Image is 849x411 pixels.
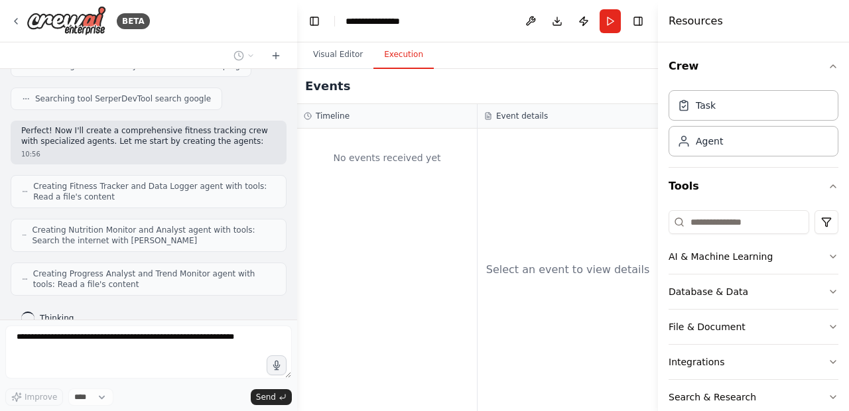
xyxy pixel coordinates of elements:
h4: Resources [669,13,723,29]
button: Execution [373,41,434,69]
div: No events received yet [304,135,470,180]
button: Crew [669,48,838,85]
div: Agent [696,135,723,148]
button: File & Document [669,310,838,344]
button: Visual Editor [302,41,373,69]
h3: Event details [496,111,548,121]
span: Creating Fitness Tracker and Data Logger agent with tools: Read a file's content [33,181,275,202]
nav: breadcrumb [346,15,413,28]
button: Send [251,389,292,405]
span: Thinking... [40,313,82,323]
div: Crew [669,85,838,167]
h3: Timeline [316,111,350,121]
button: Switch to previous chat [228,48,260,64]
button: Improve [5,388,63,406]
img: Logo [27,6,106,36]
button: Hide right sidebar [629,12,647,30]
span: Creating Nutrition Monitor and Analyst agent with tools: Search the internet with [PERSON_NAME] [32,225,275,246]
div: BETA [117,13,150,29]
p: Perfect! Now I'll create a comprehensive fitness tracking crew with specialized agents. Let me st... [21,126,276,147]
span: Creating Progress Analyst and Trend Monitor agent with tools: Read a file's content [33,268,275,290]
button: Integrations [669,345,838,379]
h2: Events [305,77,350,95]
span: Searching tool SerperDevTool search google [35,93,211,104]
span: Improve [25,392,57,402]
button: Tools [669,168,838,205]
button: Database & Data [669,274,838,309]
button: Click to speak your automation idea [267,355,287,375]
button: Hide left sidebar [305,12,324,30]
div: Select an event to view details [486,262,650,278]
div: 10:56 [21,149,276,159]
button: Start a new chat [265,48,287,64]
div: Task [696,99,716,112]
button: AI & Machine Learning [669,239,838,274]
span: Send [256,392,276,402]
